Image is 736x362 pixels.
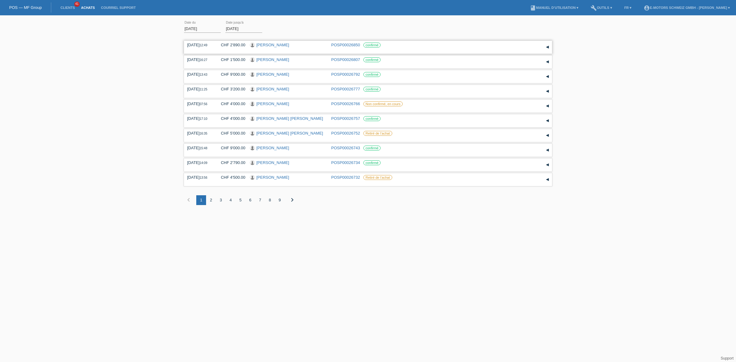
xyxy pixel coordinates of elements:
[216,175,245,180] div: CHF 4'500.00
[331,57,360,62] a: POSP00026807
[255,195,265,205] div: 7
[256,72,289,77] a: [PERSON_NAME]
[256,43,289,47] a: [PERSON_NAME]
[9,5,42,10] a: POS — MF Group
[621,6,635,10] a: FR ▾
[331,175,360,180] a: POSP00026732
[216,116,245,121] div: CHF 4'000.00
[363,116,381,121] label: confirmé
[331,160,360,165] a: POSP00026734
[245,195,255,205] div: 6
[187,175,212,180] div: [DATE]
[363,101,403,106] label: Non confirmé, en cours
[200,132,207,135] span: 16:35
[200,117,207,120] span: 17:10
[363,43,381,48] label: confirmé
[289,196,296,204] i: chevron_right
[256,131,323,135] a: [PERSON_NAME] [PERSON_NAME]
[200,147,207,150] span: 15:48
[543,131,552,140] div: étendre/coller
[275,195,285,205] div: 9
[187,160,212,165] div: [DATE]
[543,160,552,170] div: étendre/coller
[216,131,245,135] div: CHF 5'000.00
[187,116,212,121] div: [DATE]
[331,43,360,47] a: POSP00026850
[256,116,323,121] a: [PERSON_NAME] [PERSON_NAME]
[200,161,207,165] span: 14:09
[187,57,212,62] div: [DATE]
[187,131,212,135] div: [DATE]
[78,6,98,10] a: Achats
[98,6,139,10] a: Courriel Support
[256,101,289,106] a: [PERSON_NAME]
[331,146,360,150] a: POSP00026743
[187,87,212,91] div: [DATE]
[265,195,275,205] div: 8
[530,5,536,11] i: book
[543,87,552,96] div: étendre/coller
[331,101,360,106] a: POSP00026766
[206,195,216,205] div: 2
[200,73,207,76] span: 13:43
[543,146,552,155] div: étendre/coller
[331,72,360,77] a: POSP00026792
[187,43,212,47] div: [DATE]
[543,72,552,81] div: étendre/coller
[256,160,289,165] a: [PERSON_NAME]
[216,72,245,77] div: CHF 9'000.00
[543,175,552,184] div: étendre/coller
[543,43,552,52] div: étendre/coller
[216,57,245,62] div: CHF 1'500.00
[200,44,207,47] span: 12:49
[331,131,360,135] a: POSP00026752
[591,5,597,11] i: build
[187,146,212,150] div: [DATE]
[543,101,552,111] div: étendre/coller
[721,356,734,360] a: Support
[641,6,733,10] a: account_circleE-Motors Schweiz GmbH - [PERSON_NAME] ▾
[363,57,381,62] label: confirmé
[226,195,236,205] div: 4
[331,116,360,121] a: POSP00026757
[216,43,245,47] div: CHF 2'890.00
[363,87,381,92] label: confirmé
[363,146,381,151] label: confirmé
[74,2,80,7] span: 41
[216,101,245,106] div: CHF 4'000.00
[196,195,206,205] div: 1
[644,5,650,11] i: account_circle
[256,175,289,180] a: [PERSON_NAME]
[543,57,552,67] div: étendre/coller
[216,87,245,91] div: CHF 3'200.00
[200,58,207,62] span: 16:27
[543,116,552,125] div: étendre/coller
[216,146,245,150] div: CHF 9'000.00
[200,176,207,179] span: 13:56
[331,87,360,91] a: POSP00026777
[363,160,381,165] label: confirmé
[200,102,207,106] span: 07:56
[187,72,212,77] div: [DATE]
[363,175,392,180] label: Retiré de l‘achat
[588,6,615,10] a: buildOutils ▾
[236,195,245,205] div: 5
[216,195,226,205] div: 3
[256,87,289,91] a: [PERSON_NAME]
[256,57,289,62] a: [PERSON_NAME]
[200,88,207,91] span: 11:25
[216,160,245,165] div: CHF 2'790.00
[185,196,192,204] i: chevron_left
[363,72,381,77] label: confirmé
[57,6,78,10] a: Clients
[256,146,289,150] a: [PERSON_NAME]
[527,6,581,10] a: bookManuel d’utilisation ▾
[363,131,392,136] label: Retiré de l‘achat
[187,101,212,106] div: [DATE]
